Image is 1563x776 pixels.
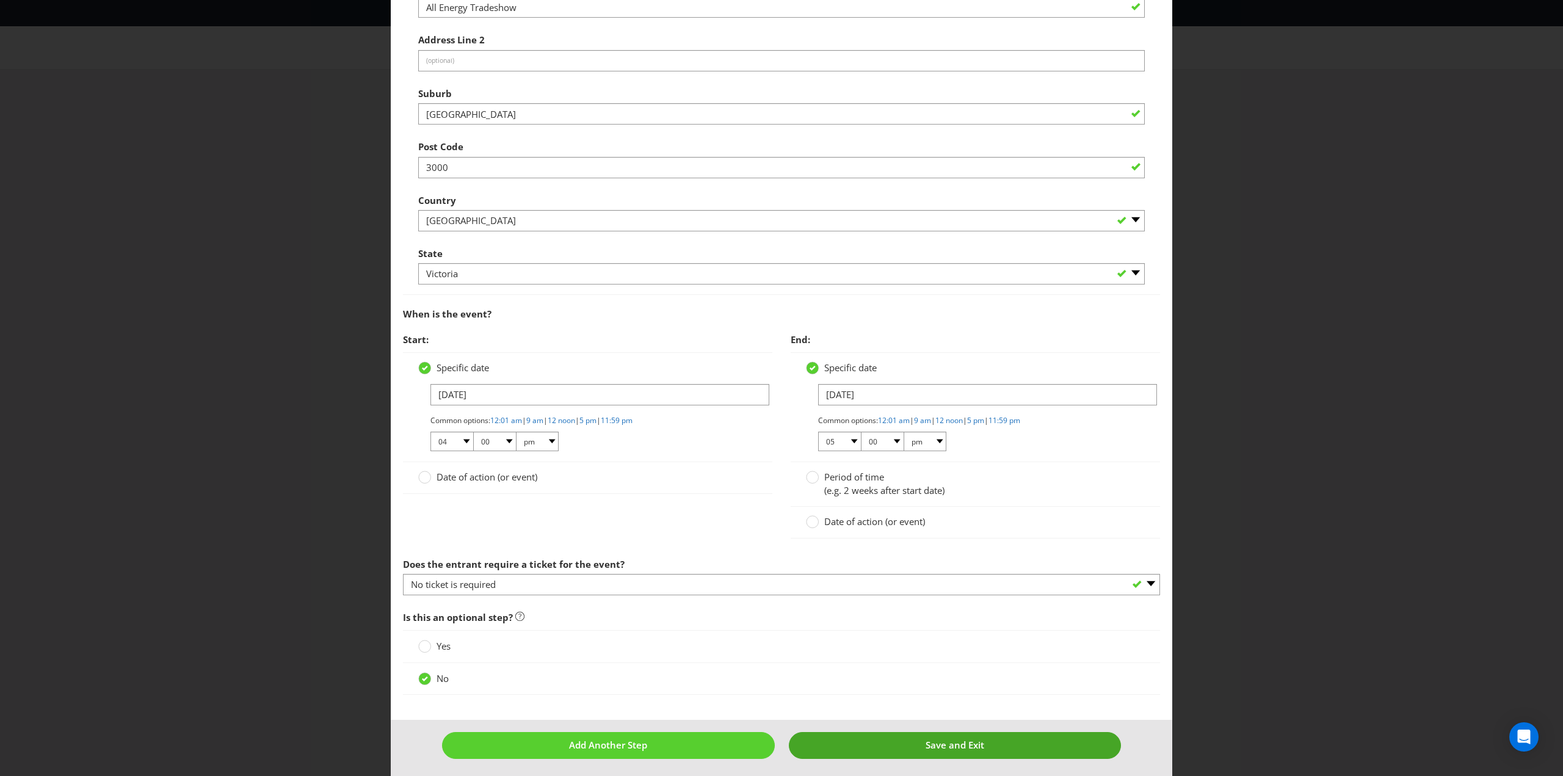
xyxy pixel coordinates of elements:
[601,415,633,426] a: 11:59 pm
[791,333,810,346] span: End:
[910,415,914,426] span: |
[914,415,931,426] a: 9 am
[818,415,878,426] span: Common options:
[437,640,451,652] span: Yes
[437,361,489,374] span: Specific date
[418,140,463,153] span: Post Code
[403,611,513,623] span: Is this an optional step?
[548,415,575,426] a: 12 noon
[824,471,884,483] span: Period of time
[437,471,537,483] span: Date of action (or event)
[1509,722,1539,752] div: Open Intercom Messenger
[824,361,877,374] span: Specific date
[522,415,526,426] span: |
[575,415,579,426] span: |
[597,415,601,426] span: |
[963,415,967,426] span: |
[878,415,910,426] a: 12:01 am
[988,415,1020,426] a: 11:59 pm
[403,333,429,346] span: Start:
[824,515,925,528] span: Date of action (or event)
[403,308,491,320] span: When is the event?
[430,415,490,426] span: Common options:
[967,415,984,426] a: 5 pm
[926,739,984,751] span: Save and Exit
[931,415,935,426] span: |
[418,247,443,259] span: State
[418,157,1145,178] input: e.g. 3000
[418,194,456,206] span: Country
[824,484,945,496] span: (e.g. 2 weeks after start date)
[418,103,1145,125] input: e.g. Melbourne
[418,34,485,46] span: Address Line 2
[789,732,1122,758] button: Save and Exit
[543,415,548,426] span: |
[490,415,522,426] a: 12:01 am
[526,415,543,426] a: 9 am
[984,415,988,426] span: |
[935,415,963,426] a: 12 noon
[818,384,1157,405] input: DD/MM/YY
[442,732,775,758] button: Add Another Step
[579,415,597,426] a: 5 pm
[437,672,449,684] span: No
[569,739,647,751] span: Add Another Step
[418,87,452,100] span: Suburb
[403,558,625,570] span: Does the entrant require a ticket for the event?
[430,384,769,405] input: DD/MM/YY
